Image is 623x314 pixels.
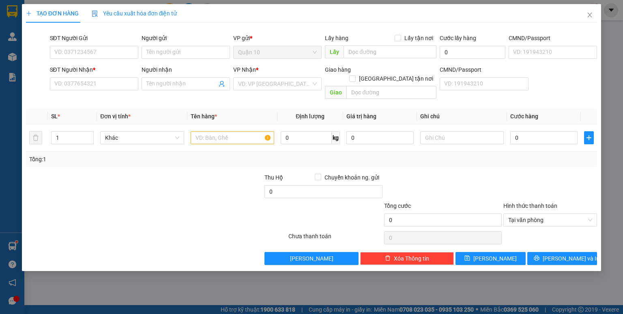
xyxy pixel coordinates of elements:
[325,45,344,58] span: Lấy
[264,252,358,265] button: [PERSON_NAME]
[325,86,346,99] span: Giao
[394,254,429,263] span: Xóa Thông tin
[346,86,436,99] input: Dọc đường
[142,65,230,74] div: Người nhận
[51,113,58,120] span: SL
[578,4,601,27] button: Close
[584,131,594,144] button: plus
[455,252,526,265] button: save[PERSON_NAME]
[50,34,138,43] div: SĐT Người Gửi
[360,252,454,265] button: deleteXóa Thông tin
[401,34,436,43] span: Lấy tận nơi
[346,113,376,120] span: Giá trị hàng
[92,10,177,17] span: Yêu cầu xuất hóa đơn điện tử
[440,65,528,74] div: CMND/Passport
[233,34,322,43] div: VP gửi
[534,255,539,262] span: printer
[344,45,436,58] input: Dọc đường
[233,66,256,73] span: VP Nhận
[325,66,351,73] span: Giao hàng
[346,131,414,144] input: 0
[191,131,274,144] input: VD: Bàn, Ghế
[296,113,324,120] span: Định lượng
[420,131,504,144] input: Ghi Chú
[321,173,382,182] span: Chuyển khoản ng. gửi
[586,12,593,18] span: close
[464,255,470,262] span: save
[543,254,599,263] span: [PERSON_NAME] và In
[440,46,505,59] input: Cước lấy hàng
[473,254,517,263] span: [PERSON_NAME]
[264,174,283,181] span: Thu Hộ
[29,155,241,164] div: Tổng: 1
[288,232,383,246] div: Chưa thanh toán
[290,254,333,263] span: [PERSON_NAME]
[219,81,225,87] span: user-add
[50,65,138,74] div: SĐT Người Nhận
[503,203,557,209] label: Hình thức thanh toán
[26,10,79,17] span: TẠO ĐƠN HÀNG
[29,131,42,144] button: delete
[356,74,436,83] span: [GEOGRAPHIC_DATA] tận nơi
[384,203,411,209] span: Tổng cước
[510,113,538,120] span: Cước hàng
[92,11,98,17] img: icon
[527,252,597,265] button: printer[PERSON_NAME] và In
[105,132,179,144] span: Khác
[100,113,131,120] span: Đơn vị tính
[26,11,32,16] span: plus
[509,34,597,43] div: CMND/Passport
[440,35,476,41] label: Cước lấy hàng
[142,34,230,43] div: Người gửi
[191,113,217,120] span: Tên hàng
[325,35,348,41] span: Lấy hàng
[385,255,391,262] span: delete
[508,214,592,226] span: Tại văn phòng
[238,46,317,58] span: Quận 10
[417,109,507,124] th: Ghi chú
[332,131,340,144] span: kg
[584,135,593,141] span: plus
